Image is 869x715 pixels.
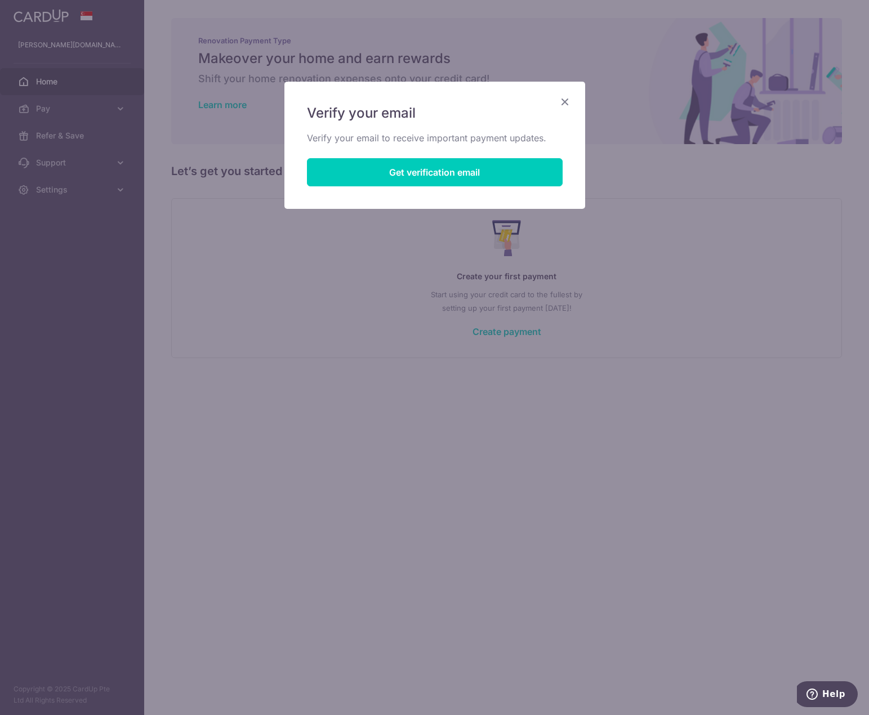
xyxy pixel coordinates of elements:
[307,104,416,122] span: Verify your email
[797,681,858,709] iframe: Opens a widget where you can find more information
[307,158,563,186] button: Get verification email
[558,95,572,109] button: Close
[307,131,563,145] p: Verify your email to receive important payment updates.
